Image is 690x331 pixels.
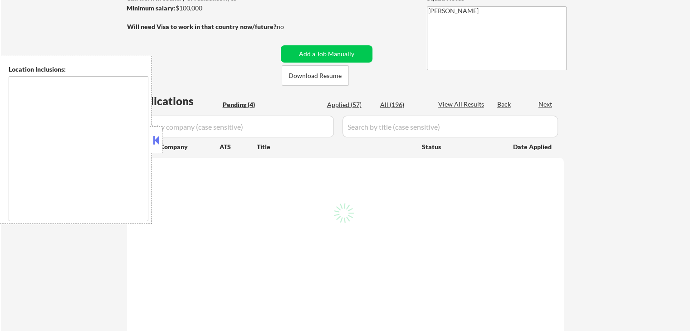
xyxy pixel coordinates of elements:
input: Search by company (case sensitive) [130,116,334,137]
div: Next [538,100,553,109]
div: Date Applied [513,142,553,151]
div: no [277,22,303,31]
div: Company [160,142,220,151]
button: Download Resume [282,65,349,86]
div: View All Results [438,100,487,109]
div: $100,000 [127,4,278,13]
strong: Minimum salary: [127,4,176,12]
div: Pending (4) [223,100,268,109]
strong: Will need Visa to work in that country now/future?: [127,23,278,30]
div: Back [497,100,512,109]
div: Title [257,142,413,151]
button: Add a Job Manually [281,45,372,63]
div: All (196) [380,100,426,109]
input: Search by title (case sensitive) [343,116,558,137]
div: ATS [220,142,257,151]
div: Status [422,138,500,155]
div: Applied (57) [327,100,372,109]
div: Applications [130,96,220,107]
div: Location Inclusions: [9,65,148,74]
